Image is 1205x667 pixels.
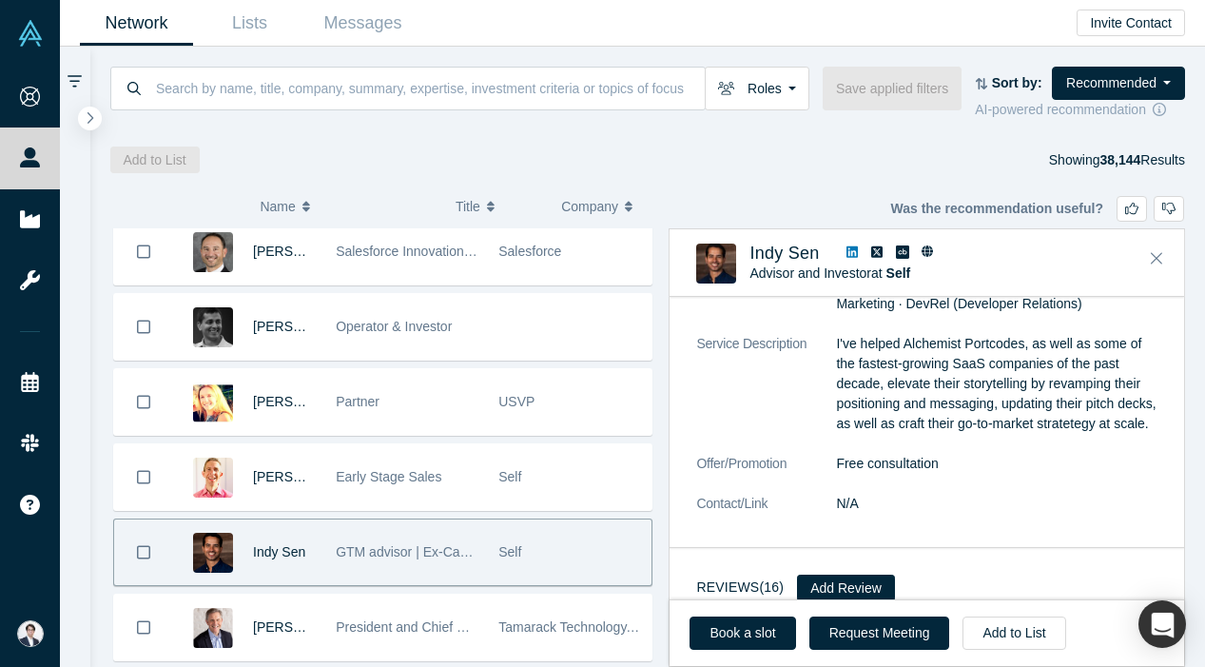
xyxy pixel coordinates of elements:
[114,369,173,435] button: Bookmark
[17,20,44,47] img: Alchemist Vault Logo
[336,544,816,559] span: GTM advisor | Ex-Canva, Google, Salesforce, Box, Matterport, Mulesoft, WeWork
[253,394,362,409] a: [PERSON_NAME]
[749,244,819,263] a: Indy Sen
[80,1,193,46] a: Network
[456,186,480,226] span: Title
[114,520,173,585] button: Bookmark
[114,595,173,660] button: Bookmark
[1052,67,1185,100] button: Recommended
[110,147,200,173] button: Add to List
[696,244,736,284] img: Indy Sen's Profile Image
[193,1,306,46] a: Lists
[498,469,521,484] span: Self
[498,394,534,409] span: USVP
[253,244,362,259] a: [PERSON_NAME]
[886,265,911,281] a: Self
[193,533,233,573] img: Indy Sen's Profile Image
[498,544,521,559] span: Self
[253,469,362,484] a: [PERSON_NAME]
[114,294,173,360] button: Bookmark
[154,66,705,110] input: Search by name, title, company, summary, expertise, investment criteria or topics of focus
[975,100,1185,120] div: AI-powered recommendation
[836,454,1157,474] dd: Free consultation
[1049,147,1185,173] div: Showing
[809,617,950,650] button: Request Meeting
[1142,244,1171,274] button: Close
[823,67,962,110] button: Save applied filters
[193,608,233,648] img: Scott Nelson's Profile Image
[193,458,233,498] img: Ehren Maedge's Profile Image
[836,334,1157,434] p: I've helped Alchemist Portcodes, as well as some of the fastest-growing SaaS companies of the pas...
[260,186,295,226] span: Name
[890,196,1184,222] div: Was the recommendation useful?
[498,244,561,259] span: Salesforce
[260,186,436,226] button: Name
[336,319,452,334] span: Operator & Investor
[992,75,1042,90] strong: Sort by:
[498,619,654,635] span: Tamarack Technology, Inc.
[962,617,1065,650] button: Add to List
[193,232,233,272] img: Ryan Aull's Profile Image
[1099,152,1140,167] strong: 38,144
[17,620,44,647] img: Eisuke Shimizu's Account
[696,454,836,494] dt: Offer/Promotion
[193,307,233,347] img: Raj Jain's Profile Image
[336,244,531,259] span: Salesforce Innovation Consulting
[253,319,362,334] a: [PERSON_NAME]
[561,186,647,226] button: Company
[114,219,173,284] button: Bookmark
[336,619,536,635] span: President and Chief Digital Officer
[797,575,895,601] button: Add Review
[696,334,836,454] dt: Service Description
[696,494,836,534] dt: Contact/Link
[836,494,1157,514] dd: N/A
[193,383,233,422] img: Dafina Toncheva's Profile Image
[1077,10,1185,36] button: Invite Contact
[306,1,419,46] a: Messages
[336,394,379,409] span: Partner
[1099,152,1185,167] span: Results
[253,619,362,635] a: [PERSON_NAME]
[696,578,784,598] h3: Reviews (16)
[749,265,910,281] span: Advisor and Investor at
[705,67,809,110] button: Roles
[253,544,305,559] a: Indy Sen
[690,617,795,650] a: Book a slot
[114,444,173,510] button: Bookmark
[456,186,541,226] button: Title
[336,469,441,484] span: Early Stage Sales
[561,186,618,226] span: Company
